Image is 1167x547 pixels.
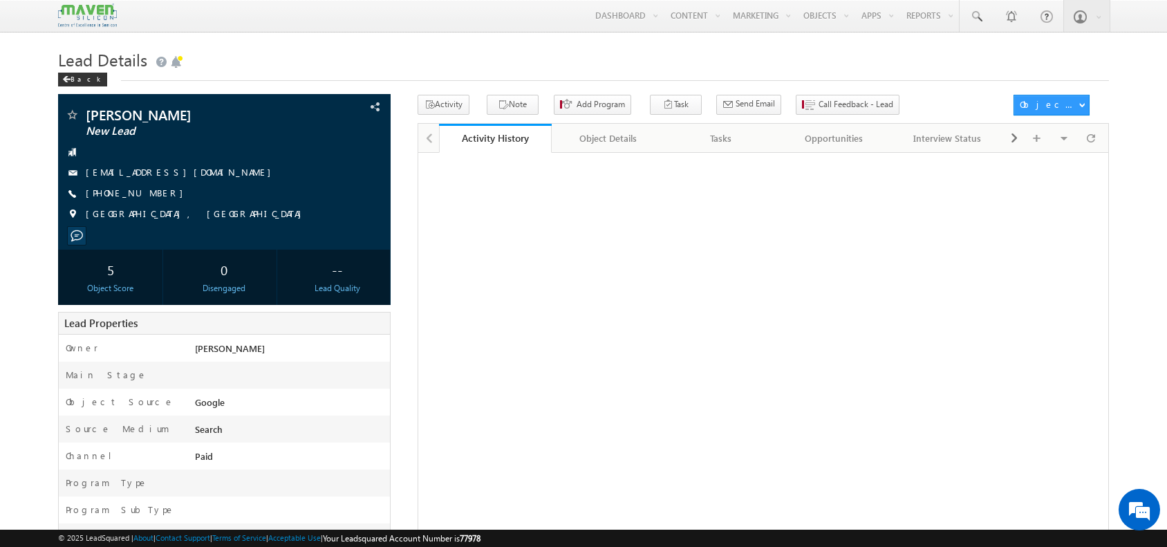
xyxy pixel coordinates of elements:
[552,124,665,153] a: Object Details
[66,503,175,516] label: Program SubType
[176,257,273,282] div: 0
[66,476,148,489] label: Program Type
[58,48,147,71] span: Lead Details
[902,130,992,147] div: Interview Status
[289,257,386,282] div: --
[86,108,292,122] span: [PERSON_NAME]
[716,95,781,115] button: Send Email
[212,533,266,542] a: Terms of Service
[58,73,107,86] div: Back
[86,187,190,201] span: [PHONE_NUMBER]
[1014,95,1090,115] button: Object Actions
[66,342,98,354] label: Owner
[736,98,775,110] span: Send Email
[676,130,766,147] div: Tasks
[62,257,159,282] div: 5
[192,449,390,469] div: Paid
[439,124,552,153] a: Activity History
[176,282,273,295] div: Disengaged
[577,98,625,111] span: Add Program
[449,131,542,145] div: Activity History
[1020,98,1079,111] div: Object Actions
[66,423,169,435] label: Source Medium
[62,282,159,295] div: Object Score
[418,95,469,115] button: Activity
[86,124,292,138] span: New Lead
[778,124,891,153] a: Opportunities
[289,282,386,295] div: Lead Quality
[268,533,321,542] a: Acceptable Use
[192,396,390,415] div: Google
[563,130,653,147] div: Object Details
[86,207,308,221] span: [GEOGRAPHIC_DATA], [GEOGRAPHIC_DATA]
[86,166,278,178] a: [EMAIL_ADDRESS][DOMAIN_NAME]
[66,396,174,408] label: Object Source
[460,533,480,544] span: 77978
[487,95,539,115] button: Note
[554,95,631,115] button: Add Program
[789,130,879,147] div: Opportunities
[58,532,480,545] span: © 2025 LeadSquared | | | | |
[819,98,893,111] span: Call Feedback - Lead
[133,533,153,542] a: About
[58,3,116,28] img: Custom Logo
[195,342,265,354] span: [PERSON_NAME]
[323,533,480,544] span: Your Leadsquared Account Number is
[66,449,122,462] label: Channel
[891,124,1005,153] a: Interview Status
[796,95,899,115] button: Call Feedback - Lead
[66,369,147,381] label: Main Stage
[192,423,390,442] div: Search
[665,124,778,153] a: Tasks
[64,316,138,330] span: Lead Properties
[156,533,210,542] a: Contact Support
[650,95,702,115] button: Task
[58,72,114,84] a: Back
